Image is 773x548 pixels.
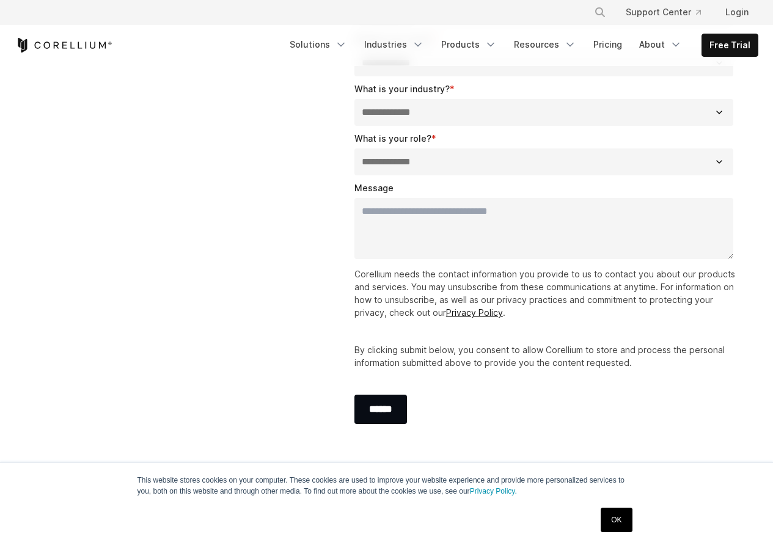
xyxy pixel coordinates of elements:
[354,133,431,144] span: What is your role?
[579,1,758,23] div: Navigation Menu
[357,34,431,56] a: Industries
[354,343,739,369] p: By clicking submit below, you consent to allow Corellium to store and process the personal inform...
[354,268,739,319] p: Corellium needs the contact information you provide to us to contact you about our products and s...
[15,38,112,53] a: Corellium Home
[601,508,632,532] a: OK
[507,34,584,56] a: Resources
[589,1,611,23] button: Search
[282,34,758,57] div: Navigation Menu
[716,1,758,23] a: Login
[354,84,450,94] span: What is your industry?
[586,34,629,56] a: Pricing
[354,183,394,193] span: Message
[616,1,711,23] a: Support Center
[470,487,517,495] a: Privacy Policy.
[282,34,354,56] a: Solutions
[137,475,636,497] p: This website stores cookies on your computer. These cookies are used to improve your website expe...
[702,34,758,56] a: Free Trial
[434,34,504,56] a: Products
[446,307,503,318] a: Privacy Policy
[632,34,689,56] a: About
